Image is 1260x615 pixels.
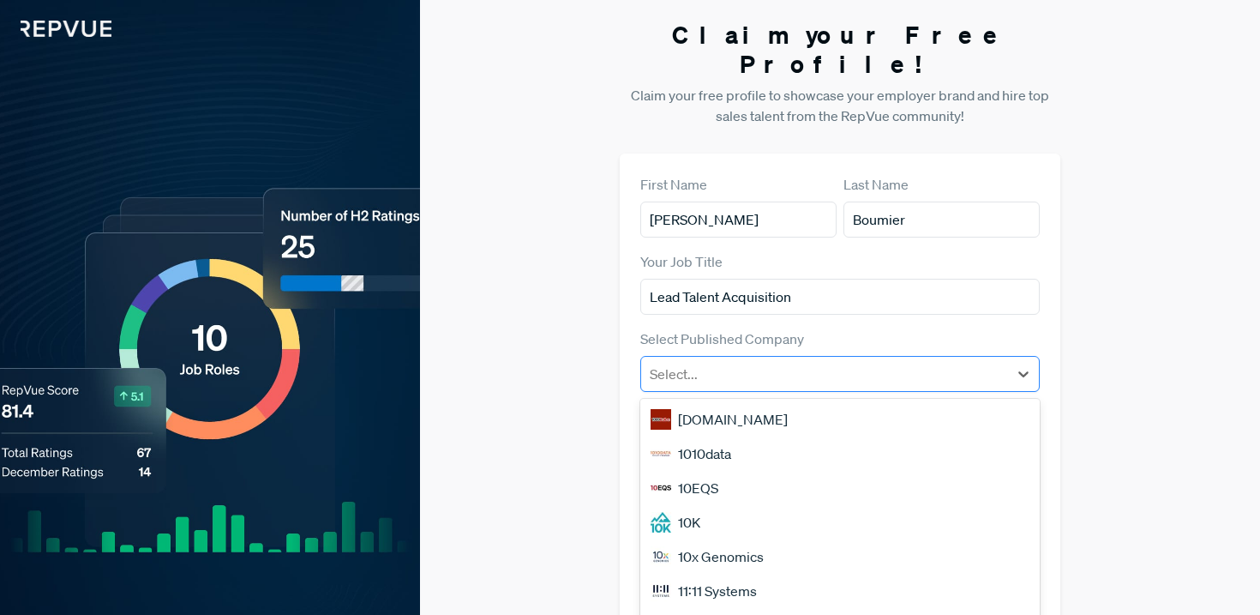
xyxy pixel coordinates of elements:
[640,505,1041,540] div: 10K
[640,279,1041,315] input: Title
[640,251,723,272] label: Your Job Title
[651,546,671,567] img: 10x Genomics
[651,581,671,601] img: 11:11 Systems
[843,174,909,195] label: Last Name
[640,202,837,238] input: First Name
[620,85,1061,126] p: Claim your free profile to showcase your employer brand and hire top sales talent from the RepVue...
[651,512,671,533] img: 10K
[651,409,671,430] img: 1000Bulbs.com
[640,437,1041,471] div: 1010data
[640,540,1041,574] div: 10x Genomics
[620,21,1061,78] h3: Claim your Free Profile!
[640,402,1041,437] div: [DOMAIN_NAME]
[640,574,1041,608] div: 11:11 Systems
[640,471,1041,505] div: 10EQS
[651,443,671,464] img: 1010data
[640,174,707,195] label: First Name
[843,202,1040,238] input: Last Name
[651,478,671,498] img: 10EQS
[640,329,804,349] label: Select Published Company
